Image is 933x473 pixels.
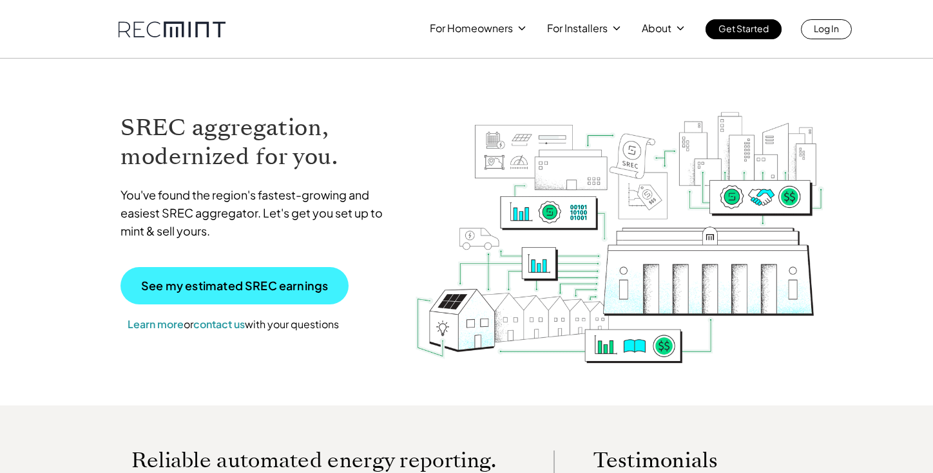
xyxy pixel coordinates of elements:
p: Log In [814,19,839,37]
p: Reliable automated energy reporting. [131,450,515,470]
a: Learn more [128,317,184,331]
p: Get Started [718,19,769,37]
p: or with your questions [120,316,346,333]
a: See my estimated SREC earnings [120,267,349,304]
h1: SREC aggregation, modernized for you. [120,113,395,171]
p: About [642,19,671,37]
a: contact us [193,317,245,331]
a: Get Started [706,19,782,39]
p: Testimonials [593,450,785,470]
p: For Homeowners [430,19,513,37]
p: For Installers [547,19,608,37]
p: You've found the region's fastest-growing and easiest SREC aggregator. Let's get you set up to mi... [120,186,395,240]
a: Log In [801,19,852,39]
p: See my estimated SREC earnings [141,280,328,292]
img: RECmint value cycle [414,78,825,367]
